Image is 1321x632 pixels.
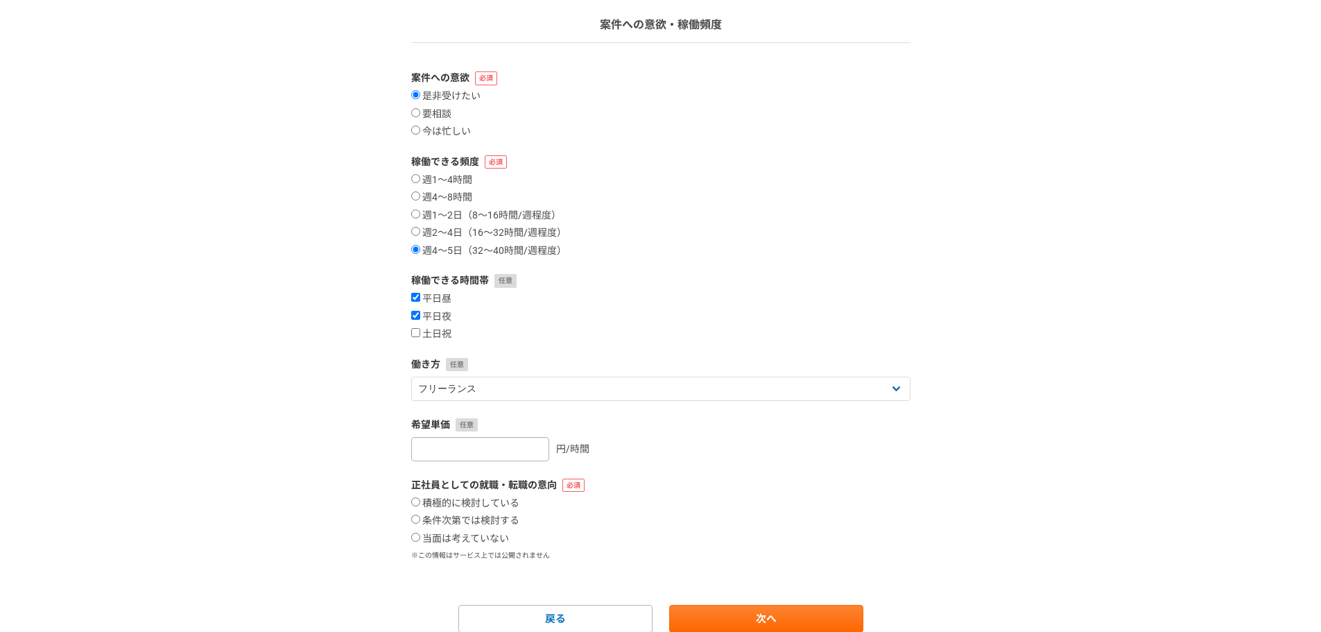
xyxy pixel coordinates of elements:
span: 円/時間 [556,443,589,454]
label: 稼働できる時間帯 [411,273,910,288]
input: 土日祝 [411,328,420,337]
label: 週4〜5日（32〜40時間/週程度） [411,245,567,257]
input: 今は忙しい [411,126,420,135]
label: 週2〜4日（16〜32時間/週程度） [411,227,567,239]
label: 正社員としての就職・転職の意向 [411,478,910,493]
label: 働き方 [411,357,910,372]
label: 週1〜2日（8〜16時間/週程度） [411,210,561,222]
input: 週4〜5日（32〜40時間/週程度） [411,245,420,254]
label: 積極的に検討している [411,497,519,510]
label: 希望単価 [411,418,910,432]
input: 条件次第では検討する [411,515,420,524]
label: 要相談 [411,108,451,121]
label: 当面は考えていない [411,533,509,545]
label: 土日祝 [411,328,451,341]
input: 週2〜4日（16〜32時間/週程度） [411,227,420,236]
label: 案件への意欲 [411,71,910,85]
label: 条件次第では検討する [411,515,519,527]
input: 是非受けたい [411,90,420,99]
input: 週1〜2日（8〜16時間/週程度） [411,210,420,219]
label: 平日昼 [411,293,451,305]
input: 平日昼 [411,293,420,302]
label: 是非受けたい [411,90,481,103]
label: 週1〜4時間 [411,174,472,187]
input: 平日夜 [411,311,420,320]
label: 週4〜8時間 [411,191,472,204]
p: ※この情報はサービス上では公開されません [411,550,910,561]
input: 週1〜4時間 [411,174,420,183]
input: 積極的に検討している [411,497,420,506]
label: 稼働できる頻度 [411,155,910,169]
input: 要相談 [411,108,420,117]
label: 平日夜 [411,311,451,323]
input: 週4〜8時間 [411,191,420,200]
label: 今は忙しい [411,126,471,138]
p: 案件への意欲・稼働頻度 [600,17,722,33]
input: 当面は考えていない [411,533,420,542]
